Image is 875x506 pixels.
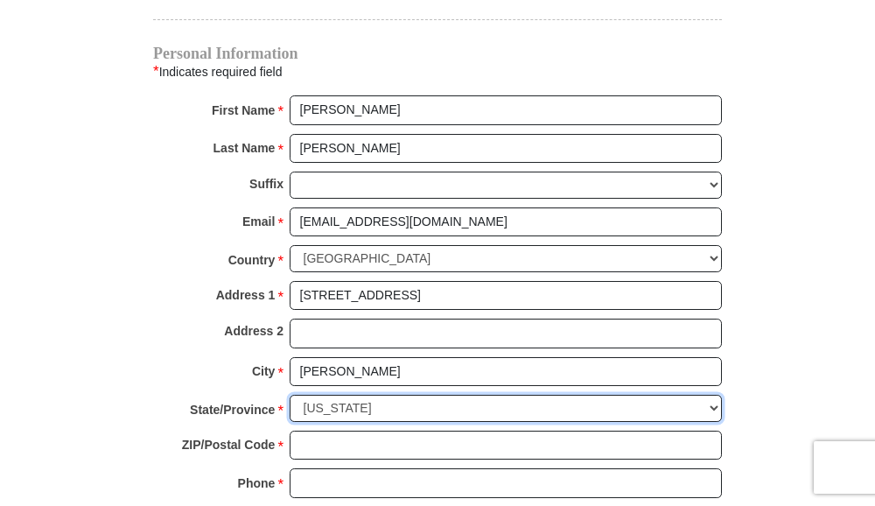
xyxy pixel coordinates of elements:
strong: Phone [238,471,276,495]
strong: ZIP/Postal Code [182,432,276,457]
strong: Email [242,209,275,234]
h4: Personal Information [153,46,722,60]
strong: First Name [212,98,275,123]
div: Indicates required field [153,60,722,83]
strong: Country [228,248,276,272]
strong: Address 1 [216,283,276,307]
strong: State/Province [190,397,275,422]
strong: Last Name [213,136,276,160]
strong: Suffix [249,172,283,196]
strong: Address 2 [224,319,283,343]
strong: City [252,359,275,383]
